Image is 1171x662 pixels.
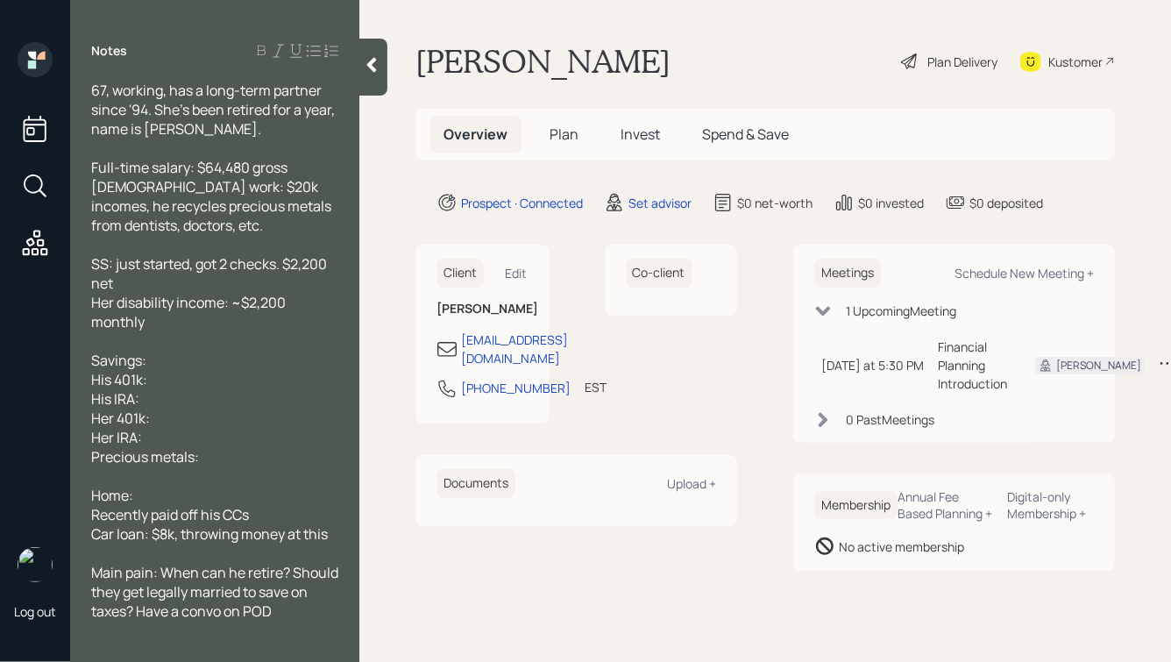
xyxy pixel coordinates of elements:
[927,53,997,71] div: Plan Delivery
[969,194,1043,212] div: $0 deposited
[436,259,484,288] h6: Client
[91,158,287,177] span: Full-time salary: $64,480 gross
[91,409,150,428] span: Her 401k:
[585,378,607,396] div: EST
[898,488,993,522] div: Annual Fee Based Planning +
[955,265,1094,281] div: Schedule New Meeting +
[461,331,568,367] div: [EMAIL_ADDRESS][DOMAIN_NAME]
[91,524,328,544] span: Car loan: $8k, throwing money at this
[628,194,692,212] div: Set advisor
[1048,53,1103,71] div: Kustomer
[1007,488,1094,522] div: Digital-only Membership +
[814,259,881,288] h6: Meetings
[550,125,578,144] span: Plan
[18,547,53,582] img: hunter_neumayer.jpg
[415,42,671,81] h1: [PERSON_NAME]
[91,563,341,621] span: Main pain: When can he retire? Should they get legally married to save on taxes? Have a convo on POD
[1056,358,1141,374] div: [PERSON_NAME]
[91,293,288,331] span: Her disability income: ~$2,200 monthly
[506,265,528,281] div: Edit
[814,491,898,520] h6: Membership
[91,81,337,139] span: 67, working, has a long-term partner since '94. She's been retired for a year, name is [PERSON_NA...
[626,259,692,288] h6: Co-client
[91,177,334,235] span: [DEMOGRAPHIC_DATA] work: $20k incomes, he recycles precious metals from dentists, doctors, etc.
[846,410,934,429] div: 0 Past Meeting s
[702,125,789,144] span: Spend & Save
[91,42,127,60] label: Notes
[91,505,249,524] span: Recently paid off his CCs
[461,194,583,212] div: Prospect · Connected
[839,537,964,556] div: No active membership
[436,302,528,317] h6: [PERSON_NAME]
[667,475,716,492] div: Upload +
[91,428,142,447] span: Her IRA:
[91,254,330,293] span: SS: just started, got 2 checks. $2,200 net
[621,125,660,144] span: Invest
[846,302,956,320] div: 1 Upcoming Meeting
[737,194,813,212] div: $0 net-worth
[821,356,924,374] div: [DATE] at 5:30 PM
[91,486,133,505] span: Home:
[858,194,924,212] div: $0 invested
[938,338,1007,393] div: Financial Planning Introduction
[461,379,571,397] div: [PHONE_NUMBER]
[14,603,56,620] div: Log out
[91,370,147,389] span: His 401k:
[91,447,199,466] span: Precious metals:
[436,469,515,498] h6: Documents
[91,351,146,370] span: Savings:
[91,389,139,409] span: His IRA:
[444,125,507,144] span: Overview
